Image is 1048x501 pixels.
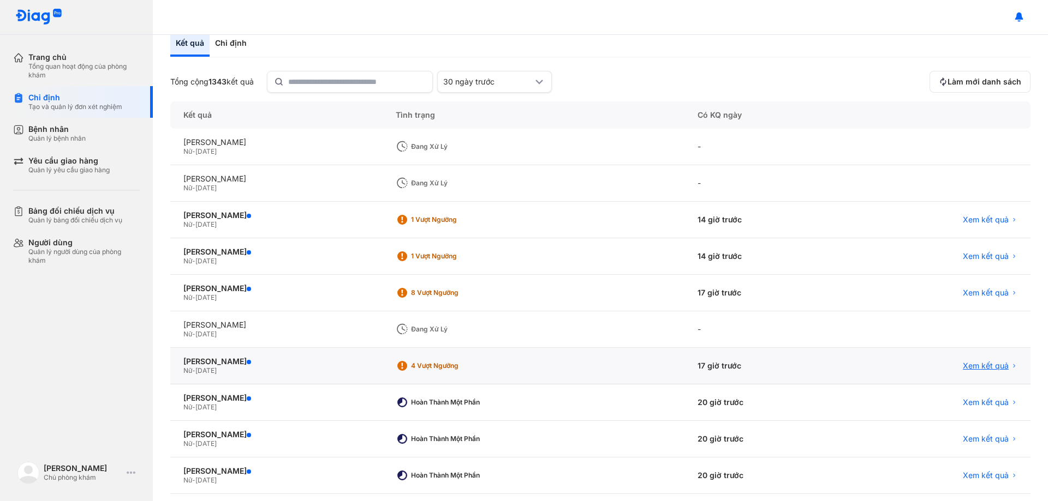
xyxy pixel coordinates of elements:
div: 20 giờ trước [684,421,848,457]
span: Nữ [183,293,192,301]
div: 14 giờ trước [684,202,848,238]
div: Đang xử lý [411,325,498,334]
div: - [684,129,848,165]
span: Xem kết quả [963,251,1009,261]
span: [DATE] [195,220,217,228]
div: Yêu cầu giao hàng [28,156,110,166]
span: [DATE] [195,366,217,375]
span: Nữ [183,220,192,228]
div: [PERSON_NAME] [183,137,370,147]
button: Làm mới danh sách [930,71,1031,93]
span: [DATE] [195,257,217,265]
div: [PERSON_NAME] [183,393,370,403]
div: 20 giờ trước [684,457,848,494]
span: Xem kết quả [963,215,1009,225]
span: Xem kết quả [963,434,1009,444]
span: Nữ [183,366,192,375]
div: Quản lý bệnh nhân [28,134,86,143]
div: Kết quả [170,101,383,129]
span: Làm mới danh sách [948,77,1021,87]
div: Tổng cộng kết quả [170,77,254,87]
div: Trang chủ [28,52,140,62]
div: Tổng quan hoạt động của phòng khám [28,62,140,80]
span: - [192,293,195,301]
div: Có KQ ngày [684,101,848,129]
img: logo [15,9,62,26]
span: [DATE] [195,330,217,338]
div: [PERSON_NAME] [183,247,370,257]
div: Hoàn thành một phần [411,398,498,407]
span: - [192,366,195,375]
div: Quản lý yêu cầu giao hàng [28,166,110,174]
span: [DATE] [195,147,217,155]
span: [DATE] [195,403,217,411]
span: Nữ [183,330,192,338]
span: - [192,147,195,155]
div: Hoàn thành một phần [411,471,498,480]
span: - [192,257,195,265]
div: Kết quả [170,32,210,57]
span: [DATE] [195,184,217,192]
div: [PERSON_NAME] [183,320,370,330]
span: Nữ [183,439,192,448]
span: - [192,330,195,338]
div: Chỉ định [28,93,122,102]
div: Tạo và quản lý đơn xét nghiệm [28,102,122,111]
span: Nữ [183,184,192,192]
div: 17 giờ trước [684,348,848,384]
div: Hoàn thành một phần [411,434,498,443]
div: 14 giờ trước [684,238,848,275]
span: - [192,439,195,448]
div: Đang xử lý [411,142,498,151]
div: - [684,311,848,348]
div: Quản lý bảng đối chiếu dịch vụ [28,216,122,225]
div: 1 Vượt ngưỡng [411,215,498,224]
span: [DATE] [195,439,217,448]
span: 1343 [209,77,227,86]
div: Chỉ định [210,32,252,57]
div: 8 Vượt ngưỡng [411,288,498,297]
div: [PERSON_NAME] [183,466,370,476]
span: Xem kết quả [963,470,1009,480]
div: [PERSON_NAME] [44,463,122,473]
div: Chủ phòng khám [44,473,122,482]
div: Bảng đối chiếu dịch vụ [28,206,122,216]
div: Quản lý người dùng của phòng khám [28,248,140,265]
div: 17 giờ trước [684,275,848,311]
div: Tình trạng [383,101,684,129]
img: logo [17,462,39,484]
span: Xem kết quả [963,361,1009,371]
div: - [684,165,848,202]
span: - [192,184,195,192]
span: - [192,220,195,228]
div: Bệnh nhân [28,124,86,134]
span: Nữ [183,476,192,484]
div: 1 Vượt ngưỡng [411,252,498,261]
span: [DATE] [195,476,217,484]
span: [DATE] [195,293,217,301]
div: 20 giờ trước [684,384,848,421]
span: Xem kết quả [963,288,1009,298]
span: Nữ [183,147,192,155]
span: Xem kết quả [963,397,1009,407]
div: [PERSON_NAME] [183,210,370,220]
div: Đang xử lý [411,179,498,188]
div: 30 ngày trước [443,77,533,87]
div: [PERSON_NAME] [183,283,370,293]
div: 4 Vượt ngưỡng [411,361,498,370]
div: [PERSON_NAME] [183,357,370,366]
div: Người dùng [28,238,140,248]
span: Nữ [183,403,192,411]
span: - [192,403,195,411]
span: Nữ [183,257,192,265]
div: [PERSON_NAME] [183,430,370,439]
span: - [192,476,195,484]
div: [PERSON_NAME] [183,174,370,184]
